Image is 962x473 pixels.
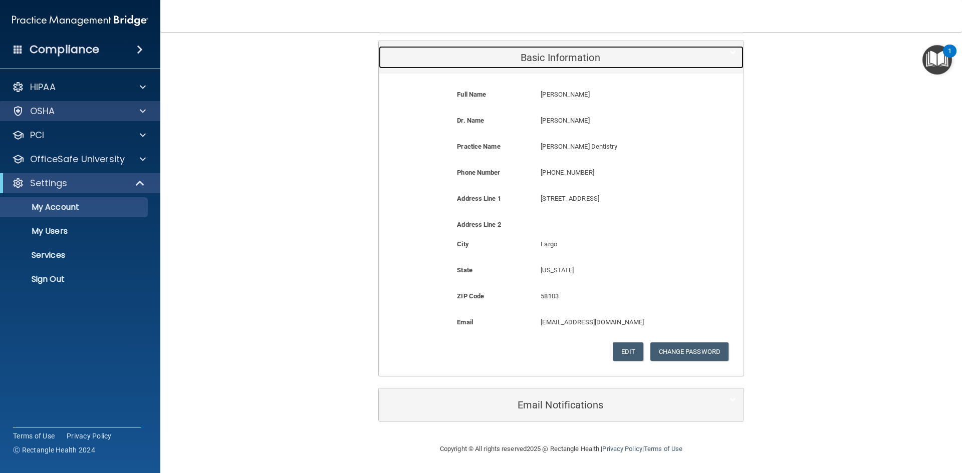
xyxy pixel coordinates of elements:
[386,393,736,416] a: Email Notifications
[457,240,468,248] b: City
[378,433,744,465] div: Copyright © All rights reserved 2025 @ Rectangle Health | |
[457,91,486,98] b: Full Name
[644,445,682,452] a: Terms of Use
[30,43,99,57] h4: Compliance
[541,193,693,205] p: [STREET_ADDRESS]
[386,46,736,69] a: Basic Information
[457,117,484,124] b: Dr. Name
[457,221,501,228] b: Address Line 2
[30,81,56,93] p: HIPAA
[386,399,705,410] h5: Email Notifications
[541,89,693,101] p: [PERSON_NAME]
[7,226,143,236] p: My Users
[457,143,500,150] b: Practice Name
[457,292,484,300] b: ZIP Code
[12,129,146,141] a: PCI
[922,45,952,75] button: Open Resource Center, 1 new notification
[12,105,146,117] a: OSHA
[948,51,951,64] div: 1
[386,52,705,63] h5: Basic Information
[541,264,693,276] p: [US_STATE]
[30,129,44,141] p: PCI
[613,342,643,361] button: Edit
[457,169,500,176] b: Phone Number
[602,445,642,452] a: Privacy Policy
[30,177,67,189] p: Settings
[12,153,146,165] a: OfficeSafe University
[12,11,148,31] img: PMB logo
[13,431,55,441] a: Terms of Use
[541,167,693,179] p: [PHONE_NUMBER]
[30,153,125,165] p: OfficeSafe University
[7,250,143,260] p: Services
[7,274,143,284] p: Sign Out
[12,177,145,189] a: Settings
[541,316,693,328] p: [EMAIL_ADDRESS][DOMAIN_NAME]
[457,318,473,326] b: Email
[541,238,693,250] p: Fargo
[541,290,693,302] p: 58103
[457,195,501,202] b: Address Line 1
[13,445,95,455] span: Ⓒ Rectangle Health 2024
[650,342,729,361] button: Change Password
[541,115,693,127] p: [PERSON_NAME]
[457,266,472,274] b: State
[541,141,693,153] p: [PERSON_NAME] Dentistry
[30,105,55,117] p: OSHA
[7,202,143,212] p: My Account
[67,431,112,441] a: Privacy Policy
[12,81,146,93] a: HIPAA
